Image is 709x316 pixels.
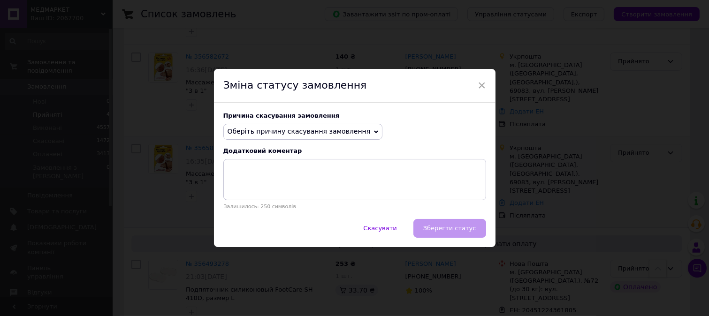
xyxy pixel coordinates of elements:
[223,147,486,154] div: Додатковий коментар
[353,219,406,238] button: Скасувати
[363,225,396,232] span: Скасувати
[478,77,486,93] span: ×
[223,112,486,119] div: Причина скасування замовлення
[223,203,486,210] p: Залишилось: 250 символів
[228,128,371,135] span: Оберіть причину скасування замовлення
[214,69,496,103] div: Зміна статусу замовлення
